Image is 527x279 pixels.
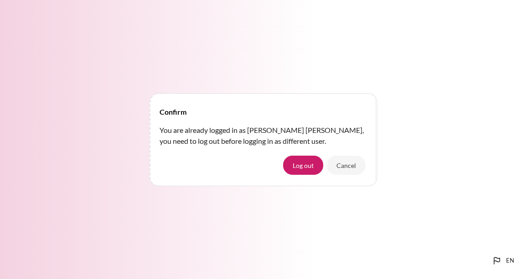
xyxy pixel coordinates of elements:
button: Log out [283,156,323,175]
button: Languages [488,252,518,270]
span: en [506,256,514,265]
h4: Confirm [160,107,186,117]
p: You are already logged in as [PERSON_NAME] [PERSON_NAME], you need to log out before logging in a... [160,125,367,147]
button: Cancel [327,156,366,175]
